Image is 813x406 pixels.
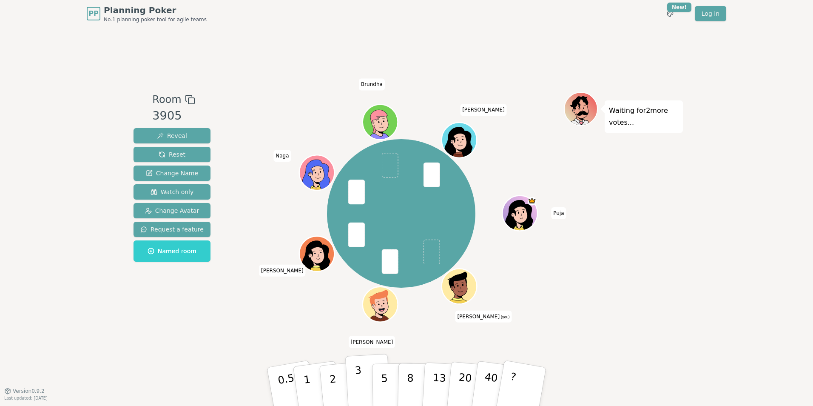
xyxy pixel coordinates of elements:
span: No.1 planning poker tool for agile teams [104,16,207,23]
span: Click to change your name [460,104,507,116]
span: Change Name [146,169,198,177]
span: (you) [500,315,510,319]
button: Change Name [134,166,210,181]
span: Click to change your name [349,336,395,348]
span: Change Avatar [145,206,199,215]
span: Reset [159,150,185,159]
span: Reveal [157,132,187,140]
div: New! [667,3,691,12]
button: Click to change your avatar [443,270,476,303]
span: Planning Poker [104,4,207,16]
span: Named room [148,247,196,255]
a: Log in [695,6,726,21]
span: Version 0.9.2 [13,388,45,395]
span: Click to change your name [551,207,566,219]
button: Named room [134,240,210,262]
span: Last updated: [DATE] [4,396,48,400]
a: PPPlanning PokerNo.1 planning poker tool for agile teams [87,4,207,23]
button: Reveal [134,128,210,143]
span: Click to change your name [455,311,512,323]
button: Version0.9.2 [4,388,45,395]
span: Request a feature [140,225,204,234]
span: Click to change your name [259,265,306,277]
button: Watch only [134,184,210,200]
span: Click to change your name [273,150,291,162]
div: 3905 [152,107,195,125]
button: Change Avatar [134,203,210,218]
span: Puja is the host [528,197,537,206]
span: Room [152,92,181,107]
span: Click to change your name [359,79,385,91]
button: New! [662,6,678,21]
span: PP [88,9,98,19]
button: Request a feature [134,222,210,237]
button: Reset [134,147,210,162]
p: Waiting for 2 more votes... [609,105,679,129]
span: Watch only [151,188,194,196]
